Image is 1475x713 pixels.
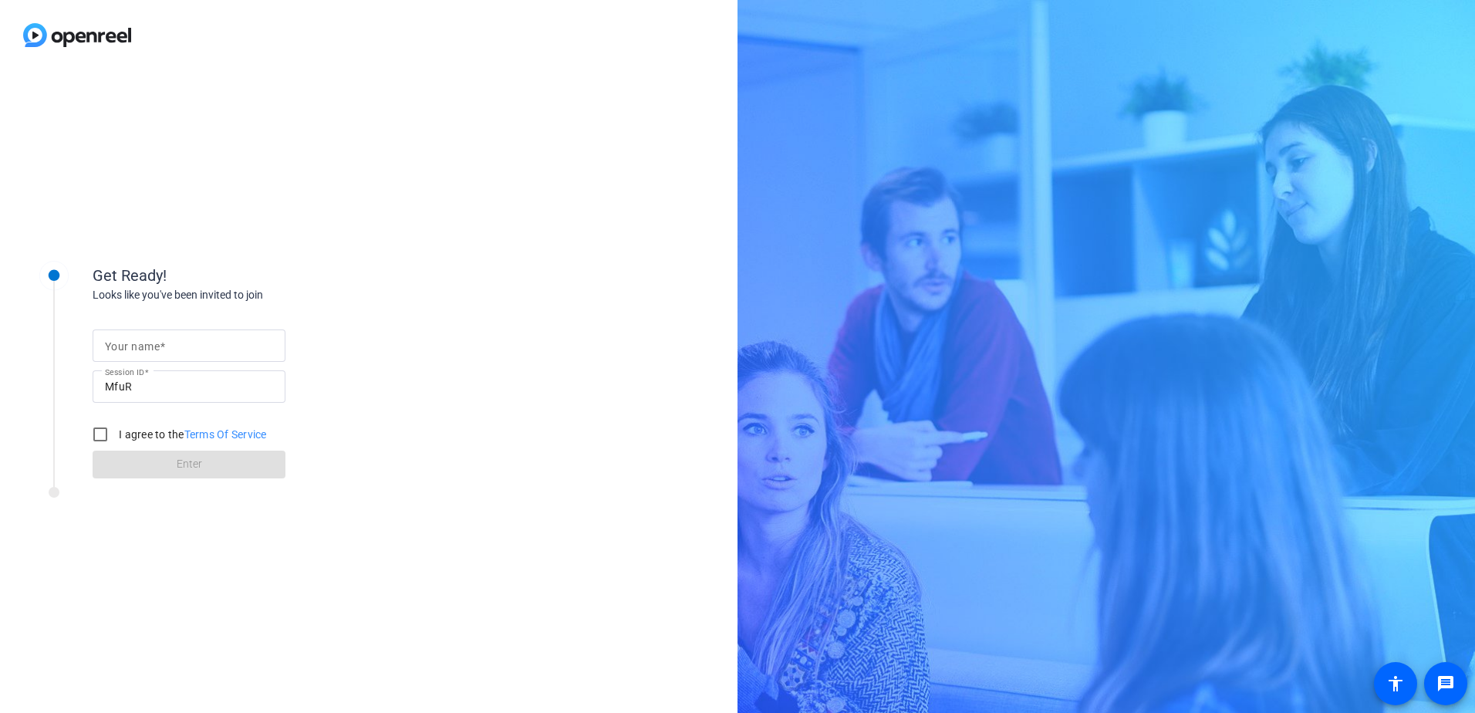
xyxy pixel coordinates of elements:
div: Looks like you've been invited to join [93,287,401,303]
div: Get Ready! [93,264,401,287]
mat-icon: message [1436,674,1455,693]
mat-label: Your name [105,340,160,353]
label: I agree to the [116,427,267,442]
mat-icon: accessibility [1386,674,1405,693]
a: Terms Of Service [184,428,267,441]
mat-label: Session ID [105,367,144,377]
